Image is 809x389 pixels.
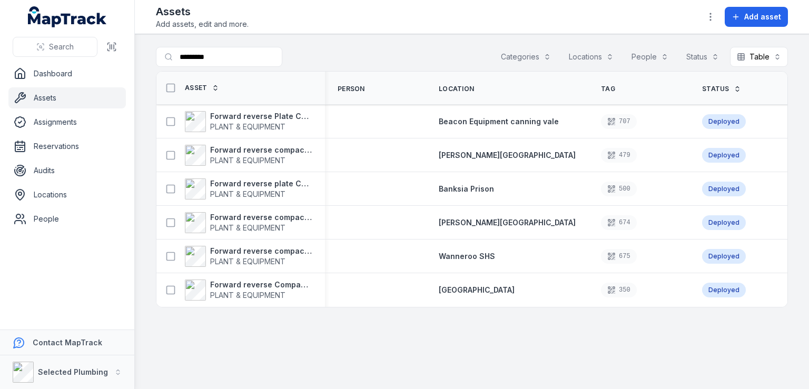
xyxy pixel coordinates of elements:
[439,151,576,159] span: [PERSON_NAME][GEOGRAPHIC_DATA]
[185,178,312,200] a: Forward reverse plate Compactor mikasa 400kgPLANT & EQUIPMENT
[210,223,285,232] span: PLANT & EQUIPMENT
[210,111,312,122] strong: Forward reverse Plate Compactor
[439,85,474,93] span: Location
[8,87,126,108] a: Assets
[702,85,729,93] span: Status
[439,184,494,194] a: Banksia Prison
[439,117,559,126] span: Beacon Equipment canning vale
[702,283,746,297] div: Deployed
[185,145,312,166] a: Forward reverse compactorPLANT & EQUIPMENT
[185,280,312,301] a: Forward reverse Compactor BomagPLANT & EQUIPMENT
[210,246,312,256] strong: Forward reverse compactor
[38,367,108,376] strong: Selected Plumbing
[185,84,208,92] span: Asset
[439,285,515,294] span: [GEOGRAPHIC_DATA]
[185,212,312,233] a: Forward reverse compactor BomagPLANT & EQUIPMENT
[13,37,97,57] button: Search
[679,47,726,67] button: Status
[8,112,126,133] a: Assignments
[49,42,74,52] span: Search
[210,178,312,189] strong: Forward reverse plate Compactor mikasa 400kg
[702,215,746,230] div: Deployed
[185,111,312,132] a: Forward reverse Plate CompactorPLANT & EQUIPMENT
[8,136,126,157] a: Reservations
[210,291,285,300] span: PLANT & EQUIPMENT
[210,257,285,266] span: PLANT & EQUIPMENT
[8,208,126,230] a: People
[439,184,494,193] span: Banksia Prison
[338,85,365,93] span: Person
[744,12,781,22] span: Add asset
[185,246,312,267] a: Forward reverse compactorPLANT & EQUIPMENT
[439,150,576,161] a: [PERSON_NAME][GEOGRAPHIC_DATA]
[28,6,107,27] a: MapTrack
[439,251,495,262] a: Wanneroo SHS
[210,189,285,198] span: PLANT & EQUIPMENT
[156,19,249,29] span: Add assets, edit and more.
[8,160,126,181] a: Audits
[725,7,788,27] button: Add asset
[210,145,312,155] strong: Forward reverse compactor
[8,63,126,84] a: Dashboard
[625,47,675,67] button: People
[601,114,637,129] div: 707
[439,116,559,127] a: Beacon Equipment canning vale
[601,249,637,264] div: 675
[702,182,746,196] div: Deployed
[494,47,558,67] button: Categories
[33,338,102,347] strong: Contact MapTrack
[601,148,637,163] div: 479
[601,215,637,230] div: 674
[8,184,126,205] a: Locations
[702,114,746,129] div: Deployed
[185,84,219,92] a: Asset
[702,85,741,93] a: Status
[210,156,285,165] span: PLANT & EQUIPMENT
[601,85,615,93] span: Tag
[601,283,637,297] div: 350
[439,217,576,228] a: [PERSON_NAME][GEOGRAPHIC_DATA]
[210,122,285,131] span: PLANT & EQUIPMENT
[439,285,515,295] a: [GEOGRAPHIC_DATA]
[730,47,788,67] button: Table
[702,148,746,163] div: Deployed
[601,182,637,196] div: 500
[210,212,312,223] strong: Forward reverse compactor Bomag
[439,252,495,261] span: Wanneroo SHS
[702,249,746,264] div: Deployed
[439,218,576,227] span: [PERSON_NAME][GEOGRAPHIC_DATA]
[156,4,249,19] h2: Assets
[562,47,620,67] button: Locations
[210,280,312,290] strong: Forward reverse Compactor Bomag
